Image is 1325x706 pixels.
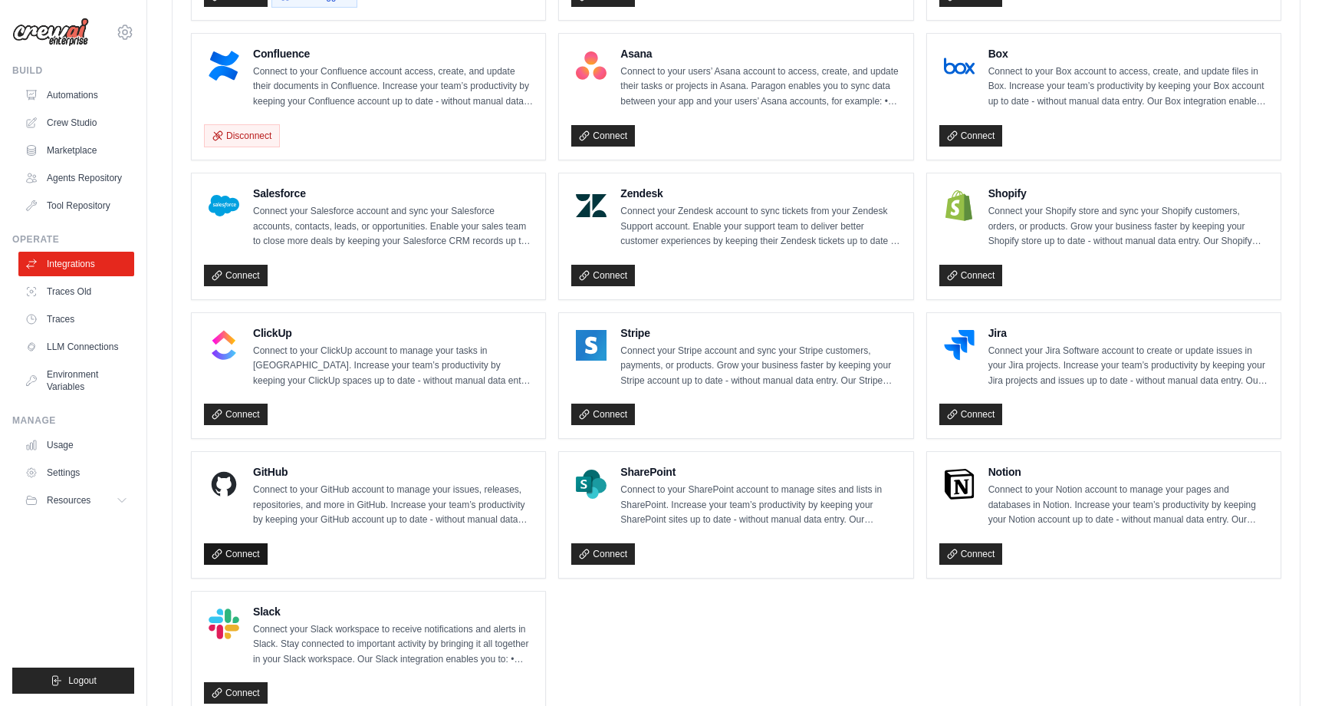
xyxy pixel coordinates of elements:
p: Connect to your ClickUp account to manage your tasks in [GEOGRAPHIC_DATA]. Increase your team’s p... [253,344,533,389]
img: Stripe Logo [576,330,607,361]
a: Traces Old [18,279,134,304]
p: Connect to your Notion account to manage your pages and databases in Notion. Increase your team’s... [988,483,1268,528]
h4: Confluence [253,46,533,61]
p: Connect to your GitHub account to manage your issues, releases, repositories, and more in GitHub.... [253,483,533,528]
div: Operate [12,233,134,246]
h4: Shopify [988,186,1268,201]
span: Logout [68,675,97,687]
p: Connect your Jira Software account to create or update issues in your Jira projects. Increase you... [988,344,1268,389]
img: Shopify Logo [944,190,975,221]
p: Connect to your Confluence account access, create, and update their documents in Confluence. Incr... [253,64,533,110]
p: Connect your Slack workspace to receive notifications and alerts in Slack. Stay connected to impo... [253,622,533,668]
a: Connect [939,265,1003,286]
a: Connect [204,543,268,565]
a: Connect [939,404,1003,425]
h4: Jira [988,325,1268,341]
a: Connect [571,265,635,286]
a: Connect [204,265,268,286]
button: Logout [12,668,134,694]
div: Build [12,64,134,77]
a: Connect [571,125,635,147]
img: Box Logo [944,51,975,81]
h4: GitHub [253,464,533,480]
h4: Asana [620,46,900,61]
p: Connect to your SharePoint account to manage sites and lists in SharePoint. Increase your team’s ... [620,483,900,528]
h4: Zendesk [620,186,900,201]
div: Manage [12,414,134,427]
a: Connect [571,543,635,565]
button: Resources [18,488,134,513]
button: Disconnect [204,124,280,147]
img: Asana Logo [576,51,607,81]
a: Integrations [18,252,134,276]
img: Salesforce Logo [209,190,239,221]
img: Confluence Logo [209,51,239,81]
img: Notion Logo [944,469,975,500]
h4: Box [988,46,1268,61]
img: Jira Logo [944,330,975,361]
img: ClickUp Logo [209,330,239,361]
img: Slack Logo [209,609,239,639]
a: Connect [204,404,268,425]
p: Connect to your users’ Asana account to access, create, and update their tasks or projects in Asa... [620,64,900,110]
h4: ClickUp [253,325,533,341]
p: Connect your Salesforce account and sync your Salesforce accounts, contacts, leads, or opportunit... [253,204,533,249]
a: Tool Repository [18,193,134,218]
a: Connect [939,125,1003,147]
p: Connect your Shopify store and sync your Shopify customers, orders, or products. Grow your busine... [988,204,1268,249]
a: Marketplace [18,138,134,163]
span: Resources [47,494,90,506]
a: LLM Connections [18,335,134,359]
p: Connect your Stripe account and sync your Stripe customers, payments, or products. Grow your busi... [620,344,900,389]
a: Connect [939,543,1003,565]
a: Traces [18,307,134,332]
img: Logo [12,18,89,47]
img: Zendesk Logo [576,190,607,221]
a: Usage [18,433,134,457]
h4: Notion [988,464,1268,480]
a: Settings [18,460,134,485]
h4: Stripe [620,325,900,341]
a: Connect [571,404,635,425]
p: Connect your Zendesk account to sync tickets from your Zendesk Support account. Enable your suppo... [620,204,900,249]
h4: Slack [253,604,533,619]
a: Connect [204,682,268,704]
h4: Salesforce [253,186,533,201]
a: Crew Studio [18,111,134,135]
img: GitHub Logo [209,469,239,500]
a: Agents Repository [18,166,134,190]
a: Automations [18,83,134,107]
img: SharePoint Logo [576,469,607,500]
h4: SharePoint [620,464,900,480]
p: Connect to your Box account to access, create, and update files in Box. Increase your team’s prod... [988,64,1268,110]
a: Environment Variables [18,362,134,399]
